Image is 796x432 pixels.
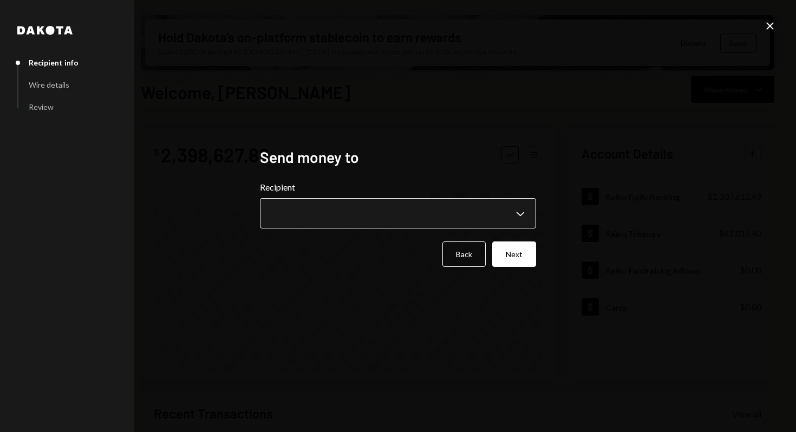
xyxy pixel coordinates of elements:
h2: Send money to [260,147,536,168]
div: Recipient info [29,58,79,67]
label: Recipient [260,181,536,194]
button: Next [492,241,536,267]
div: Review [29,102,54,112]
button: Back [442,241,486,267]
div: Wire details [29,80,69,89]
button: Recipient [260,198,536,228]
